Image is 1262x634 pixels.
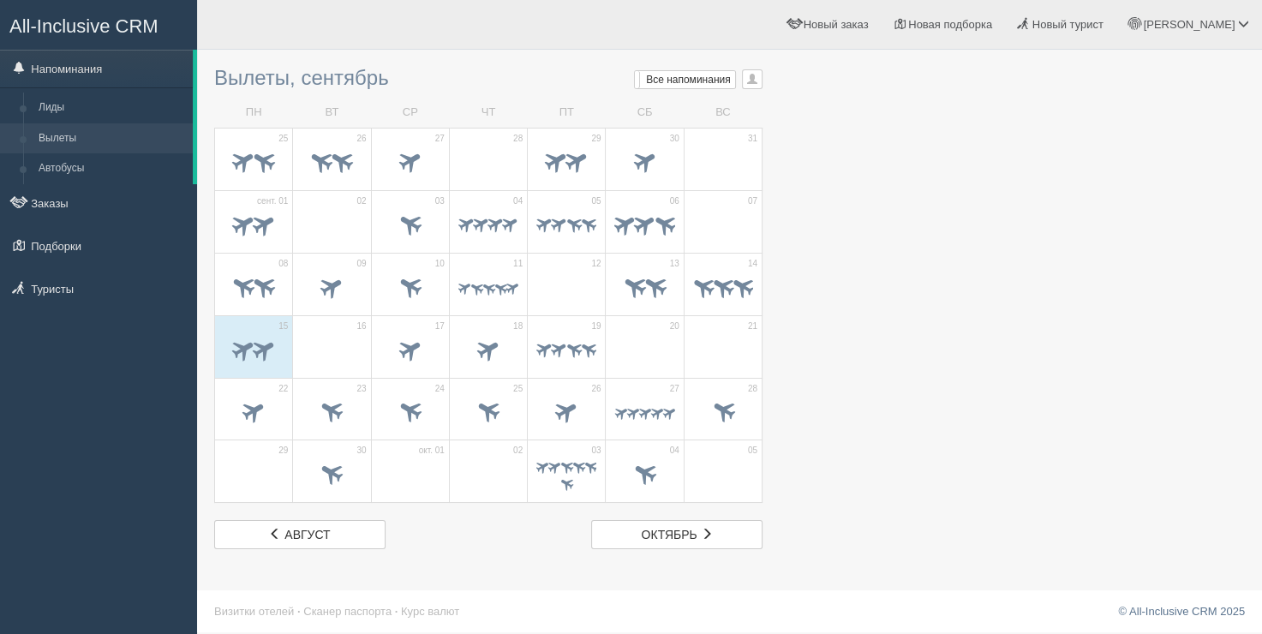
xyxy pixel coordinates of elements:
[670,195,679,207] span: 06
[670,133,679,145] span: 30
[293,98,371,128] td: ВТ
[1143,18,1235,31] span: [PERSON_NAME]
[449,98,527,128] td: ЧТ
[214,605,294,618] a: Визитки отелей
[1118,605,1245,618] a: © All-Inclusive CRM 2025
[435,133,445,145] span: 27
[804,18,869,31] span: Новый заказ
[435,258,445,270] span: 10
[356,258,366,270] span: 09
[356,133,366,145] span: 26
[9,15,158,37] span: All-Inclusive CRM
[670,445,679,457] span: 04
[278,320,288,332] span: 15
[356,445,366,457] span: 30
[641,528,697,541] span: октябрь
[284,528,330,541] span: август
[356,383,366,395] span: 23
[513,133,523,145] span: 28
[591,383,601,395] span: 26
[435,195,445,207] span: 03
[297,605,301,618] span: ·
[748,383,757,395] span: 28
[435,320,445,332] span: 17
[257,195,288,207] span: сент. 01
[670,320,679,332] span: 20
[908,18,992,31] span: Новая подборка
[214,67,763,89] h3: Вылеты, сентябрь
[356,320,366,332] span: 16
[670,258,679,270] span: 13
[435,383,445,395] span: 24
[215,98,293,128] td: ПН
[371,98,449,128] td: СР
[684,98,762,128] td: ВС
[278,445,288,457] span: 29
[748,133,757,145] span: 31
[401,605,459,618] a: Курс валют
[303,605,392,618] a: Сканер паспорта
[591,520,763,549] a: октябрь
[606,98,684,128] td: СБ
[419,445,445,457] span: окт. 01
[513,258,523,270] span: 11
[670,383,679,395] span: 27
[646,74,731,86] span: Все напоминания
[591,258,601,270] span: 12
[278,258,288,270] span: 08
[513,383,523,395] span: 25
[513,320,523,332] span: 18
[31,123,193,154] a: Вылеты
[278,133,288,145] span: 25
[591,445,601,457] span: 03
[513,445,523,457] span: 02
[591,195,601,207] span: 05
[748,258,757,270] span: 14
[356,195,366,207] span: 02
[395,605,398,618] span: ·
[31,93,193,123] a: Лиды
[513,195,523,207] span: 04
[528,98,606,128] td: ПТ
[748,445,757,457] span: 05
[748,195,757,207] span: 07
[1032,18,1104,31] span: Новый турист
[591,320,601,332] span: 19
[748,320,757,332] span: 21
[31,153,193,184] a: Автобусы
[1,1,196,48] a: All-Inclusive CRM
[278,383,288,395] span: 22
[214,520,386,549] a: август
[591,133,601,145] span: 29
